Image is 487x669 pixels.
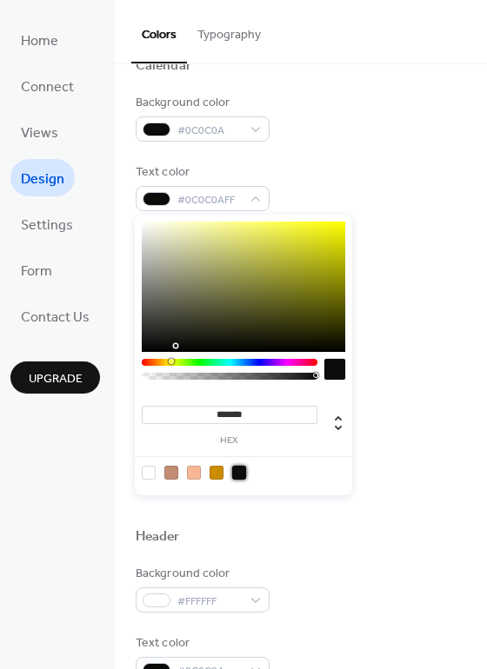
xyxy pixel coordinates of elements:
[187,466,201,480] div: rgb(247, 183, 151)
[10,361,100,394] button: Upgrade
[10,67,84,104] a: Connect
[177,191,242,209] span: #0C0C0AFF
[177,122,242,140] span: #0C0C0A
[142,466,156,480] div: rgb(255, 255, 255)
[136,634,266,652] div: Text color
[10,251,63,288] a: Form
[10,113,69,150] a: Views
[21,258,52,285] span: Form
[21,166,64,193] span: Design
[136,57,191,76] div: Calendar
[136,94,266,112] div: Background color
[136,565,266,583] div: Background color
[232,466,246,480] div: rgb(12, 12, 10)
[10,159,75,196] a: Design
[21,28,58,55] span: Home
[21,212,73,239] span: Settings
[21,74,74,101] span: Connect
[10,297,100,334] a: Contact Us
[10,21,69,58] a: Home
[177,593,242,611] span: #FFFFFF
[136,528,180,546] div: Header
[136,163,266,182] div: Text color
[21,304,90,331] span: Contact Us
[21,120,58,147] span: Views
[210,466,223,480] div: rgb(204, 141, 4)
[142,436,317,446] label: hex
[164,466,178,480] div: rgb(194, 141, 116)
[29,370,83,388] span: Upgrade
[10,205,83,242] a: Settings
